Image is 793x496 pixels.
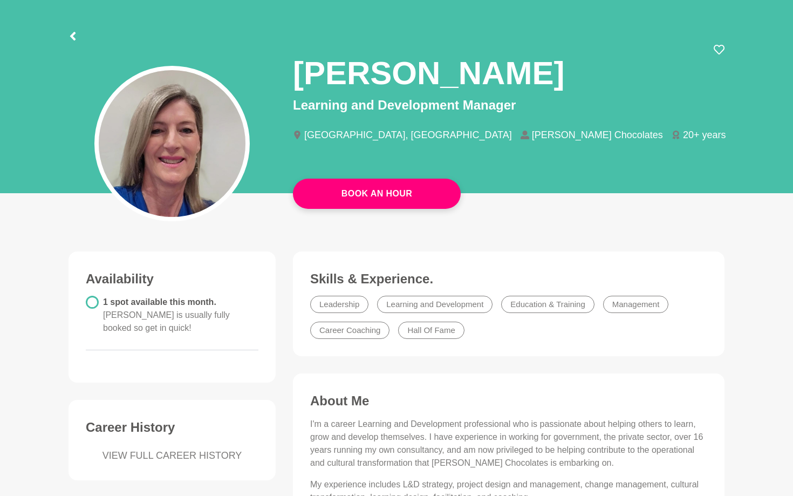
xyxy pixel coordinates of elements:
li: [GEOGRAPHIC_DATA], [GEOGRAPHIC_DATA] [293,130,521,140]
h3: About Me [310,393,707,409]
li: 20+ years [672,130,735,140]
p: Learning and Development Manager [293,96,724,115]
h1: [PERSON_NAME] [293,53,564,93]
a: Book An Hour [293,179,461,209]
span: [PERSON_NAME] is usually fully booked so get in quick! [103,310,230,332]
a: VIEW FULL CAREER HISTORY [86,449,258,463]
h3: Skills & Experience. [310,271,707,287]
li: [PERSON_NAME] Chocolates [521,130,672,140]
h3: Career History [86,419,258,436]
h3: Availability [86,271,258,287]
p: I'm a career Learning and Development professional who is passionate about helping others to lear... [310,418,707,470]
span: 1 spot available this month. [103,297,230,332]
